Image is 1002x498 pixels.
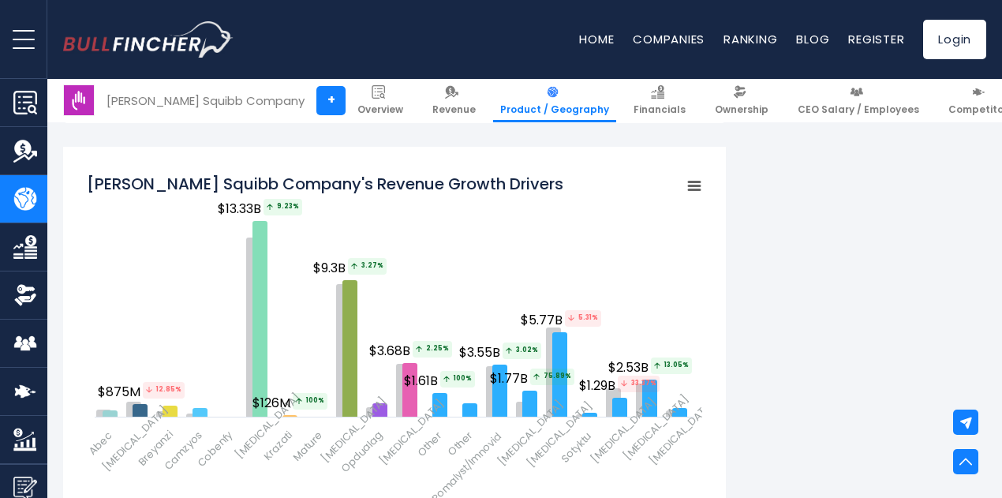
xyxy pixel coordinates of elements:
[13,283,37,307] img: Ownership
[409,429,446,466] span: Other Growth Brands
[338,428,387,477] span: Opdualag
[791,79,926,122] a: CEO Salary / Employees
[558,429,595,466] span: Sotyktu
[319,394,391,466] span: [MEDICAL_DATA]
[85,429,116,459] span: Abecma
[579,376,662,395] span: $1.29B
[798,103,919,116] span: CEO Salary / Employees
[715,103,768,116] span: Ownership
[565,310,601,327] tspan: 5.31%
[500,103,609,116] span: Product / Geography
[161,428,207,474] span: Camzyos
[495,397,566,469] span: [MEDICAL_DATA]
[425,79,483,122] a: Revenue
[459,343,544,362] span: $3.55B
[87,173,563,195] tspan: [PERSON_NAME] Squibb Company's Revenue Growth Drivers
[588,394,660,466] span: [MEDICAL_DATA]
[530,369,574,385] span: 75.89%
[348,258,387,275] span: 3.27%
[264,199,302,215] span: 9.23%
[194,428,237,470] span: Cobenfy
[404,371,477,391] span: $1.61B
[143,382,185,399] tspan: 12.85%
[490,369,577,388] span: $1.77B
[357,103,403,116] span: Overview
[98,382,187,402] span: $875M
[493,79,616,122] a: Product / Geography
[626,79,693,122] a: Financials
[99,403,171,474] span: [MEDICAL_DATA]
[848,31,904,47] a: Register
[651,358,692,374] span: 13.05%
[440,371,475,388] span: 100%
[369,341,454,361] span: $3.68B
[233,390,305,462] span: [MEDICAL_DATA]
[634,103,686,116] span: Financials
[218,199,305,219] span: $13.33B
[283,428,327,471] span: Mature Products And All Other
[796,31,829,47] a: Blog
[646,396,718,468] span: [MEDICAL_DATA]
[633,31,705,47] a: Companies
[439,428,476,465] span: Other Legacy Brands
[260,428,297,464] span: Krazati
[923,20,986,59] a: Login
[708,79,776,122] a: Ownership
[63,21,234,58] img: Bullfincher logo
[376,396,448,468] span: [MEDICAL_DATA]
[524,398,596,470] span: [MEDICAL_DATA]
[313,258,389,278] span: $9.3B
[723,31,777,47] a: Ranking
[135,427,178,470] span: Breyanzi
[503,343,541,359] span: 3.02%
[350,79,410,122] a: Overview
[620,391,692,463] span: [MEDICAL_DATA]
[413,341,452,358] span: 2.25%
[316,86,346,115] a: +
[521,310,604,330] span: $5.77B
[432,103,476,116] span: Revenue
[618,376,660,392] tspan: 33.37%
[64,85,94,115] img: BMY logo
[252,393,330,413] span: $126M
[293,393,327,410] span: 100%
[579,31,614,47] a: Home
[63,21,233,58] a: Go to homepage
[608,358,694,377] span: $2.53B
[107,92,305,110] div: [PERSON_NAME] Squibb Company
